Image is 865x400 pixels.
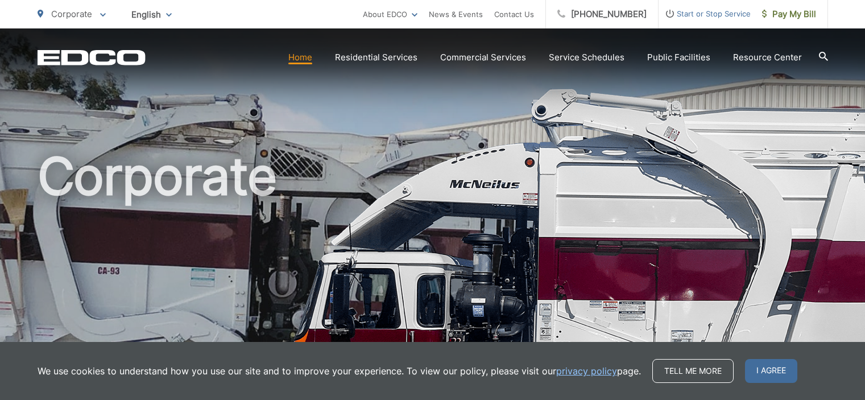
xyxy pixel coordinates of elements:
a: Service Schedules [549,51,624,64]
span: Pay My Bill [762,7,816,21]
a: Resource Center [733,51,802,64]
a: Home [288,51,312,64]
span: English [123,5,180,24]
a: privacy policy [556,364,617,378]
a: Tell me more [652,359,734,383]
span: Corporate [51,9,92,19]
a: Commercial Services [440,51,526,64]
p: We use cookies to understand how you use our site and to improve your experience. To view our pol... [38,364,641,378]
a: Public Facilities [647,51,710,64]
span: I agree [745,359,797,383]
a: EDCD logo. Return to the homepage. [38,50,146,65]
a: About EDCO [363,7,417,21]
a: News & Events [429,7,483,21]
a: Contact Us [494,7,534,21]
a: Residential Services [335,51,417,64]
